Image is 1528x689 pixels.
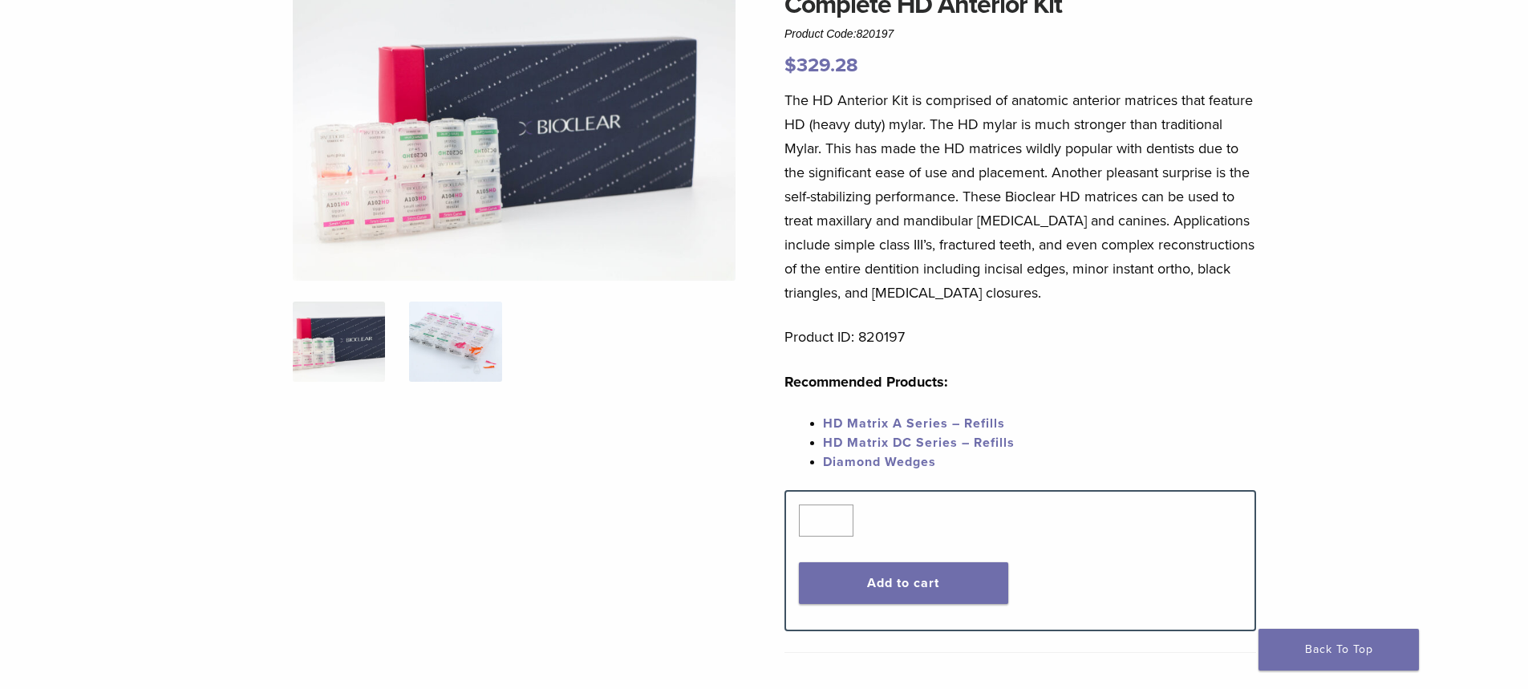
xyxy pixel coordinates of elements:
img: Complete HD Anterior Kit - Image 2 [409,302,501,382]
a: HD Matrix DC Series – Refills [823,435,1015,451]
span: Product Code: [784,27,894,40]
strong: Recommended Products: [784,373,948,391]
p: The HD Anterior Kit is comprised of anatomic anterior matrices that feature HD (heavy duty) mylar... [784,88,1256,305]
img: IMG_8088-1-324x324.jpg [293,302,385,382]
a: HD Matrix A Series – Refills [823,415,1005,432]
p: Product ID: 820197 [784,325,1256,349]
bdi: 329.28 [784,54,858,77]
span: 820197 [857,27,894,40]
a: Back To Top [1258,629,1419,671]
a: Diamond Wedges [823,454,936,470]
button: Add to cart [799,562,1008,604]
span: $ [784,54,796,77]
